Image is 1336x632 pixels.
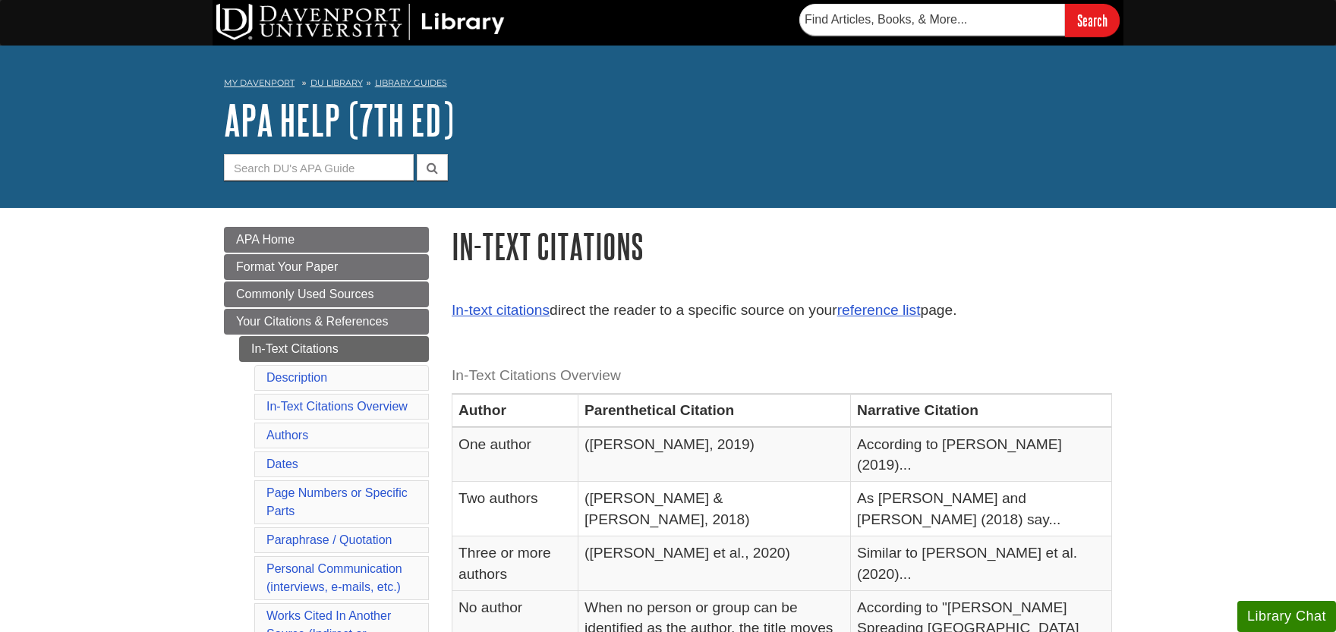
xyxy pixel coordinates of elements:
[236,288,373,300] span: Commonly Used Sources
[578,482,851,536] td: ([PERSON_NAME] & [PERSON_NAME], 2018)
[1237,601,1336,632] button: Library Chat
[851,394,1112,427] th: Narrative Citation
[578,427,851,482] td: ([PERSON_NAME], 2019)
[578,394,851,427] th: Parenthetical Citation
[266,562,402,593] a: Personal Communication(interviews, e-mails, etc.)
[216,4,505,40] img: DU Library
[266,371,327,384] a: Description
[310,77,363,88] a: DU Library
[799,4,1120,36] form: Searches DU Library's articles, books, and more
[224,227,429,253] a: APA Home
[452,302,550,318] a: In-text citations
[1065,4,1120,36] input: Search
[224,96,454,143] a: APA Help (7th Ed)
[266,533,392,546] a: Paraphrase / Quotation
[266,457,298,470] a: Dates
[851,427,1112,482] td: According to [PERSON_NAME] (2019)...
[236,315,388,328] span: Your Citations & References
[375,77,447,88] a: Library Guides
[224,73,1112,97] nav: breadcrumb
[452,536,578,591] td: Three or more authors
[266,486,408,517] a: Page Numbers or Specific Parts
[224,281,429,307] a: Commonly Used Sources
[452,394,578,427] th: Author
[452,427,578,482] td: One author
[578,536,851,591] td: ([PERSON_NAME] et al., 2020)
[236,260,338,273] span: Format Your Paper
[799,4,1065,36] input: Find Articles, Books, & More...
[224,77,295,90] a: My Davenport
[266,400,408,413] a: In-Text Citations Overview
[452,359,1112,393] caption: In-Text Citations Overview
[224,309,429,335] a: Your Citations & References
[452,227,1112,266] h1: In-Text Citations
[236,233,295,246] span: APA Home
[851,536,1112,591] td: Similar to [PERSON_NAME] et al. (2020)...
[837,302,921,318] a: reference list
[239,336,429,362] a: In-Text Citations
[224,254,429,280] a: Format Your Paper
[452,300,1112,322] p: direct the reader to a specific source on your page.
[851,482,1112,536] td: As [PERSON_NAME] and [PERSON_NAME] (2018) say...
[452,482,578,536] td: Two authors
[266,429,308,442] a: Authors
[224,154,414,181] input: Search DU's APA Guide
